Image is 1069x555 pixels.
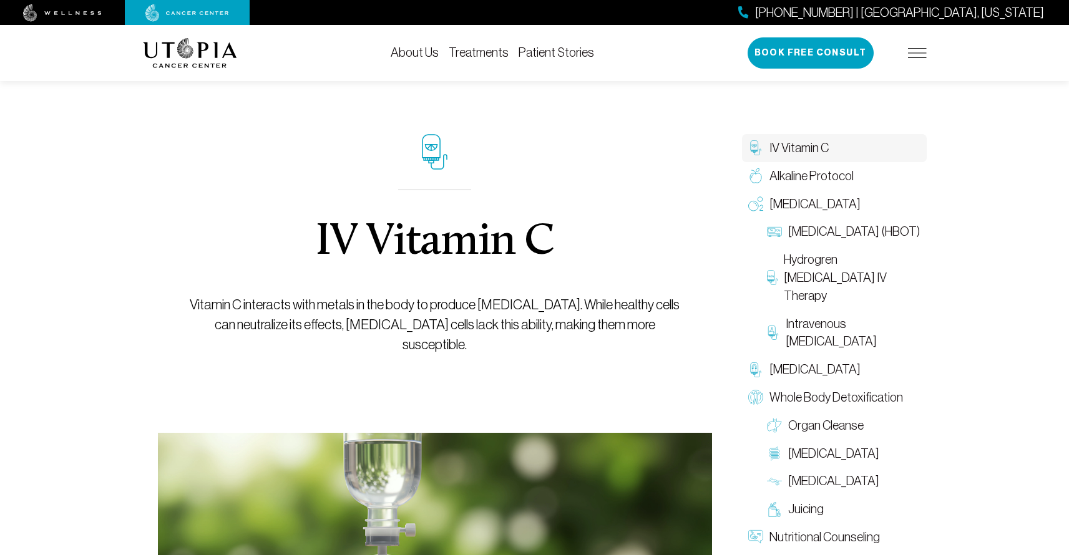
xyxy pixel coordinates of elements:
[143,38,237,68] img: logo
[767,502,782,517] img: Juicing
[315,220,554,265] h1: IV Vitamin C
[769,195,861,213] span: [MEDICAL_DATA]
[767,446,782,461] img: Colon Therapy
[767,418,782,433] img: Organ Cleanse
[788,417,864,435] span: Organ Cleanse
[748,140,763,155] img: IV Vitamin C
[742,384,927,412] a: Whole Body Detoxification
[755,4,1044,22] span: [PHONE_NUMBER] | [GEOGRAPHIC_DATA], [US_STATE]
[761,467,927,495] a: [MEDICAL_DATA]
[742,162,927,190] a: Alkaline Protocol
[742,355,927,384] a: [MEDICAL_DATA]
[767,325,780,340] img: Intravenous Ozone Therapy
[767,474,782,489] img: Lymphatic Massage
[784,251,920,304] span: Hydrogren [MEDICAL_DATA] IV Therapy
[519,46,594,59] a: Patient Stories
[422,134,447,170] img: icon
[788,500,824,518] span: Juicing
[748,390,763,405] img: Whole Body Detoxification
[786,315,920,351] span: Intravenous [MEDICAL_DATA]
[748,529,763,544] img: Nutritional Counseling
[748,196,763,211] img: Oxygen Therapy
[769,167,854,185] span: Alkaline Protocol
[908,48,927,58] img: icon-hamburger
[23,4,102,22] img: wellness
[748,37,874,69] button: Book Free Consult
[761,495,927,523] a: Juicing
[767,270,778,285] img: Hydrogren Peroxide IV Therapy
[748,362,763,377] img: Chelation Therapy
[742,134,927,162] a: IV Vitamin C
[742,190,927,218] a: [MEDICAL_DATA]
[788,445,879,463] span: [MEDICAL_DATA]
[788,223,920,241] span: [MEDICAL_DATA] (HBOT)
[449,46,509,59] a: Treatments
[186,295,683,355] p: Vitamin C interacts with metals in the body to produce [MEDICAL_DATA]. While healthy cells can ne...
[767,224,782,239] img: Hyperbaric Oxygen Therapy (HBOT)
[742,523,927,551] a: Nutritional Counseling
[769,360,861,379] span: [MEDICAL_DATA]
[761,246,927,309] a: Hydrogren [MEDICAL_DATA] IV Therapy
[738,4,1044,22] a: [PHONE_NUMBER] | [GEOGRAPHIC_DATA], [US_STATE]
[761,440,927,468] a: [MEDICAL_DATA]
[769,528,880,546] span: Nutritional Counseling
[748,168,763,183] img: Alkaline Protocol
[761,412,927,440] a: Organ Cleanse
[788,472,879,490] span: [MEDICAL_DATA]
[769,388,903,407] span: Whole Body Detoxification
[145,4,229,22] img: cancer center
[391,46,439,59] a: About Us
[769,139,829,157] span: IV Vitamin C
[761,310,927,356] a: Intravenous [MEDICAL_DATA]
[761,218,927,246] a: [MEDICAL_DATA] (HBOT)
